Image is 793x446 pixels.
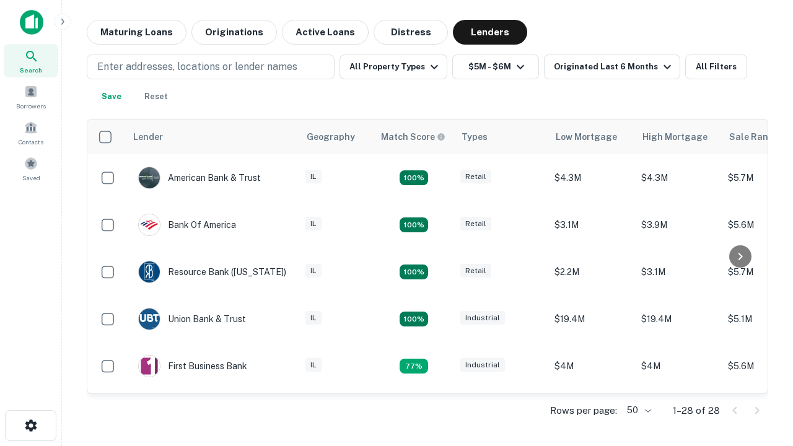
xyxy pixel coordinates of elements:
[138,167,261,189] div: American Bank & Trust
[460,311,505,325] div: Industrial
[19,137,43,147] span: Contacts
[462,129,488,144] div: Types
[20,10,43,35] img: capitalize-icon.png
[305,311,322,325] div: IL
[136,84,176,109] button: Reset
[548,248,635,295] td: $2.2M
[92,84,131,109] button: Save your search to get updates of matches that match your search criteria.
[340,55,447,79] button: All Property Types
[138,261,286,283] div: Resource Bank ([US_STATE])
[635,390,722,437] td: $4.2M
[622,401,653,419] div: 50
[400,217,428,232] div: Matching Properties: 4, hasApolloMatch: undefined
[139,167,160,188] img: picture
[554,59,675,74] div: Originated Last 6 Months
[400,265,428,279] div: Matching Properties: 4, hasApolloMatch: undefined
[731,347,793,406] iframe: Chat Widget
[400,312,428,326] div: Matching Properties: 4, hasApolloMatch: undefined
[556,129,617,144] div: Low Mortgage
[305,170,322,184] div: IL
[4,80,58,113] a: Borrowers
[191,20,277,45] button: Originations
[453,20,527,45] button: Lenders
[282,20,369,45] button: Active Loans
[460,358,505,372] div: Industrial
[381,130,445,144] div: Capitalize uses an advanced AI algorithm to match your search with the best lender. The match sco...
[305,358,322,372] div: IL
[460,170,491,184] div: Retail
[635,343,722,390] td: $4M
[460,217,491,231] div: Retail
[550,403,617,418] p: Rows per page:
[635,201,722,248] td: $3.9M
[139,261,160,282] img: picture
[452,55,539,79] button: $5M - $6M
[673,403,720,418] p: 1–28 of 28
[307,129,355,144] div: Geography
[4,44,58,77] a: Search
[299,120,374,154] th: Geography
[400,359,428,374] div: Matching Properties: 3, hasApolloMatch: undefined
[635,120,722,154] th: High Mortgage
[87,20,186,45] button: Maturing Loans
[374,120,454,154] th: Capitalize uses an advanced AI algorithm to match your search with the best lender. The match sco...
[305,264,322,278] div: IL
[139,356,160,377] img: picture
[635,295,722,343] td: $19.4M
[548,154,635,201] td: $4.3M
[460,264,491,278] div: Retail
[138,308,246,330] div: Union Bank & Trust
[548,390,635,437] td: $3.9M
[4,116,58,149] a: Contacts
[139,214,160,235] img: picture
[20,65,42,75] span: Search
[548,295,635,343] td: $19.4M
[22,173,40,183] span: Saved
[642,129,708,144] div: High Mortgage
[138,214,236,236] div: Bank Of America
[400,170,428,185] div: Matching Properties: 7, hasApolloMatch: undefined
[544,55,680,79] button: Originated Last 6 Months
[133,129,163,144] div: Lender
[4,152,58,185] a: Saved
[139,308,160,330] img: picture
[374,20,448,45] button: Distress
[635,154,722,201] td: $4.3M
[87,55,335,79] button: Enter addresses, locations or lender names
[138,355,247,377] div: First Business Bank
[548,201,635,248] td: $3.1M
[454,120,548,154] th: Types
[16,101,46,111] span: Borrowers
[548,120,635,154] th: Low Mortgage
[685,55,747,79] button: All Filters
[126,120,299,154] th: Lender
[305,217,322,231] div: IL
[548,343,635,390] td: $4M
[97,59,297,74] p: Enter addresses, locations or lender names
[381,130,443,144] h6: Match Score
[635,248,722,295] td: $3.1M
